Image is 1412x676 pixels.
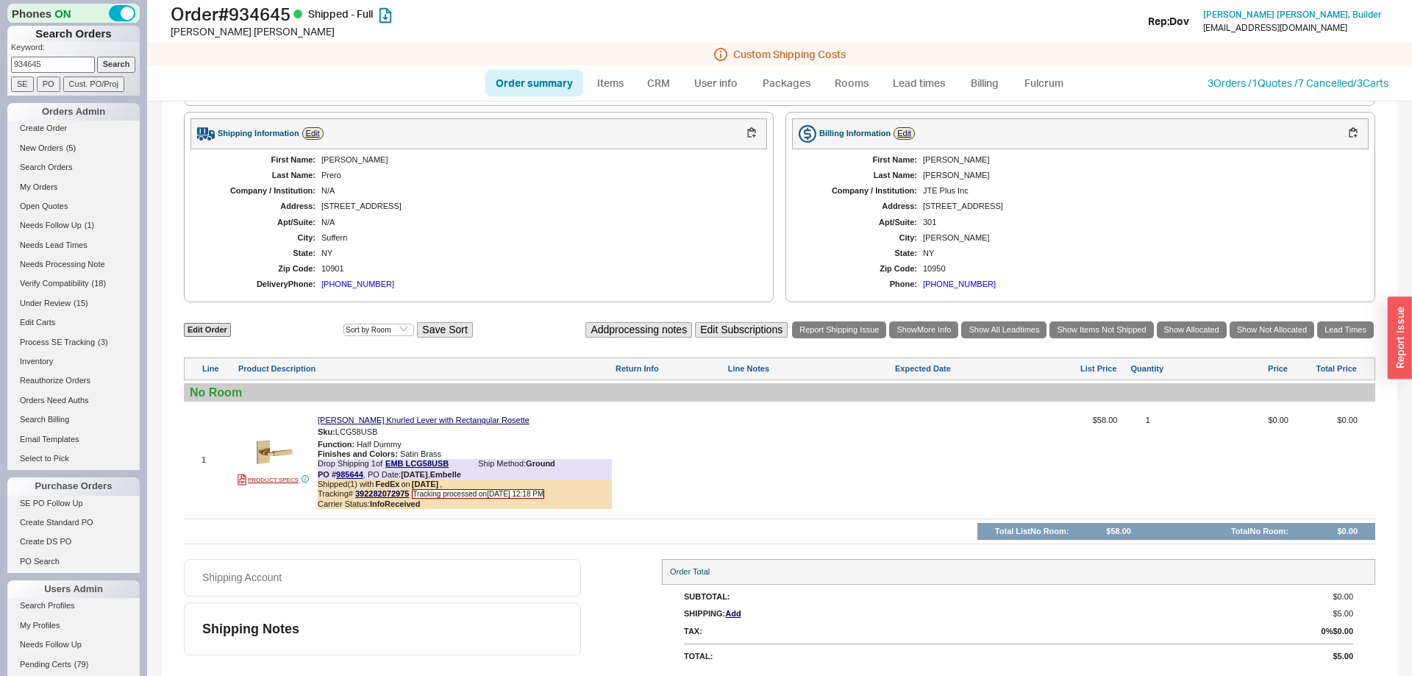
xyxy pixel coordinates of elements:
div: First Name: [205,155,315,165]
div: [PERSON_NAME] [PERSON_NAME] [171,24,710,39]
a: Process SE Tracking(3) [7,335,140,350]
div: Zip Code: [205,264,315,274]
div: Apt/Suite: [205,218,315,227]
div: Total List No Room : [995,527,1069,536]
div: [PERSON_NAME] [923,155,1354,165]
div: Prero [321,171,752,180]
a: Lead times [882,70,956,96]
div: [PERSON_NAME] [321,155,752,165]
a: Under Review(15) [7,296,140,311]
a: Needs Follow Up [7,637,140,652]
a: Orders Need Auths [7,393,140,408]
input: SE [11,77,34,92]
a: EMB LCG58USB [385,459,449,470]
div: List Price [1035,364,1117,374]
div: [PHONE_NUMBER] [923,280,996,289]
div: Zip Code: [807,264,917,274]
span: New Orders [20,143,63,152]
span: ( 79 ) [74,660,89,669]
span: ( 5 ) [66,143,76,152]
span: Tracking# [318,489,409,498]
a: Packages [752,70,821,96]
span: Pending Certs [20,660,71,669]
a: Create Standard PO [7,515,140,530]
div: First Name: [807,155,917,165]
div: Suffern [321,233,752,243]
div: [PERSON_NAME] [923,233,1354,243]
span: Under Review [20,299,71,307]
span: ( 3 ) [98,338,107,346]
div: 1 [1146,416,1150,515]
div: Delivery Phone: [205,280,315,289]
button: Edit Subscriptions [695,322,788,338]
div: SubTotal: [684,592,1287,602]
h1: Order # 934645 [171,4,710,24]
p: Keyword: [11,42,140,57]
a: Edit [894,127,915,140]
a: Search Orders [7,160,140,175]
div: 1 [202,455,235,465]
a: [PERSON_NAME] [PERSON_NAME], Builder [1203,10,1382,20]
a: Fulcrum [1013,70,1074,96]
b: [DATE] [401,470,427,479]
div: Shipped ( 1 ) with on , [318,480,612,489]
div: Line [202,364,235,374]
a: Inventory [7,354,140,369]
a: Create Order [7,121,140,136]
span: Needs Processing Note [20,260,105,268]
a: Open Quotes [7,199,140,214]
h1: Search Orders [7,26,140,42]
a: 392282072975 [355,489,409,498]
a: Billing [959,70,1010,96]
div: Apt/Suite: [807,218,917,227]
a: Edit Order [184,323,231,337]
b: PO # [318,470,363,479]
span: $0.00 [1268,416,1288,424]
span: $0.00 [1337,416,1358,424]
div: NY [923,249,1354,258]
div: No Room [190,385,1369,399]
div: Shipping: [684,609,725,619]
input: Cust. PO/Proj [63,77,124,92]
span: Needs Follow Up [20,640,82,649]
div: JTE Plus Inc [923,186,1354,196]
div: Address: [807,202,917,211]
a: Lead Times [1317,321,1374,338]
a: Create DS PO [7,534,140,549]
span: Carrier Status: [318,499,420,508]
div: $58.00 [1106,527,1131,536]
div: State: [205,249,315,258]
span: $0.00 [1333,627,1353,636]
div: Address: [205,202,315,211]
div: Quantity [1130,364,1163,374]
div: Phone: [807,280,917,289]
div: Phones [7,4,140,23]
span: $58.00 [1035,416,1117,515]
a: Show All Leadtimes [961,321,1046,338]
div: Shipping Information [218,129,299,138]
span: [PERSON_NAME] [PERSON_NAME] , Builder [1203,9,1382,20]
a: Report Shipping Issue [792,321,886,338]
a: My Profiles [7,618,140,633]
a: Search Profiles [7,598,140,613]
div: Rep: Dov [1148,14,1189,29]
a: Email Templates [7,432,140,447]
a: 3Orders /1Quotes /7 Cancelled [1208,77,1353,89]
div: Line Notes [728,364,892,374]
div: [PHONE_NUMBER] [321,280,394,289]
div: Drop Shipping 1 of Ship Method: [318,459,612,480]
span: ( 18 ) [92,279,107,288]
a: Items [586,70,634,96]
input: PO [37,77,60,92]
div: NY [321,249,752,258]
div: Total: [684,652,1287,661]
div: Company / Institution: [205,186,315,196]
span: Needs Follow Up [20,221,82,230]
div: Orders Admin [7,103,140,121]
button: Addprocessing notes [585,322,692,338]
a: Edit Carts [7,315,140,330]
b: [DATE] [412,480,438,489]
span: ON [54,6,71,21]
div: Purchase Orders [7,477,140,495]
a: Needs Lead Times [7,238,140,253]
